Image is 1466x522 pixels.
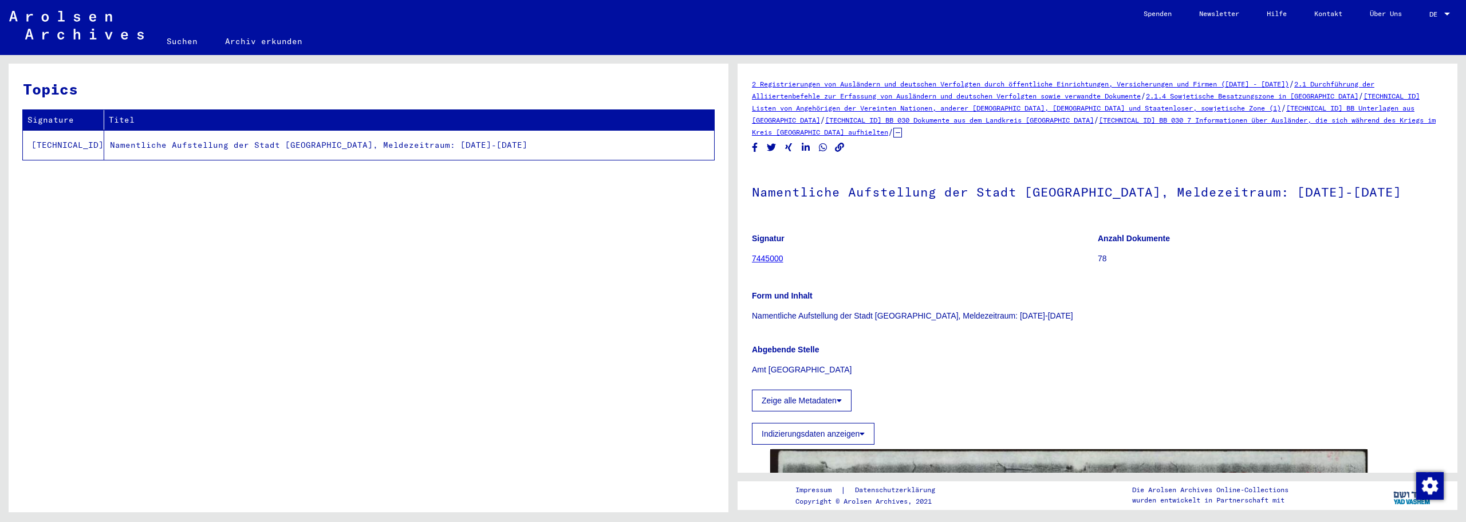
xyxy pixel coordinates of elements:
a: Archiv erkunden [211,28,316,55]
a: Suchen [153,28,211,55]
button: Indizierungsdaten anzeigen [752,423,874,445]
span: / [1281,103,1286,113]
a: 2.1.4 Sowjetische Besatzungszone in [GEOGRAPHIC_DATA] [1146,92,1358,100]
div: Zustimmung ändern [1416,472,1443,499]
th: Titel [104,110,714,130]
button: Share on WhatsApp [817,140,829,155]
b: Signatur [752,234,785,243]
a: 2 Registrierungen von Ausländern und deutschen Verfolgten durch öffentliche Einrichtungen, Versic... [752,80,1289,88]
p: 78 [1098,253,1443,265]
b: Abgebende Stelle [752,345,819,354]
img: Zustimmung ändern [1416,472,1444,500]
b: Form und Inhalt [752,291,813,300]
h1: Namentliche Aufstellung der Stadt [GEOGRAPHIC_DATA], Meldezeitraum: [DATE]-[DATE] [752,166,1443,216]
span: / [1141,91,1146,101]
td: Namentliche Aufstellung der Stadt [GEOGRAPHIC_DATA], Meldezeitraum: [DATE]-[DATE] [104,130,714,160]
a: Datenschutzerklärung [846,484,949,496]
span: / [1358,91,1363,101]
p: wurden entwickelt in Partnerschaft mit [1132,495,1288,505]
button: Zeige alle Metadaten [752,390,852,411]
p: Die Arolsen Archives Online-Collections [1132,485,1288,495]
a: [TECHNICAL_ID] BB 030 Dokumente aus dem Landkreis [GEOGRAPHIC_DATA] [825,116,1094,124]
p: Copyright © Arolsen Archives, 2021 [795,496,949,507]
p: Namentliche Aufstellung der Stadt [GEOGRAPHIC_DATA], Meldezeitraum: [DATE]-[DATE] [752,310,1443,322]
span: DE [1429,10,1442,18]
span: / [888,127,893,137]
h3: Topics [23,78,714,100]
span: / [1094,115,1099,125]
button: Copy link [834,140,846,155]
a: 7445000 [752,254,783,263]
a: Impressum [795,484,841,496]
b: Anzahl Dokumente [1098,234,1170,243]
td: [TECHNICAL_ID] [23,130,104,160]
div: | [795,484,949,496]
button: Share on Twitter [766,140,778,155]
img: yv_logo.png [1391,481,1434,509]
p: Amt [GEOGRAPHIC_DATA] [752,364,1443,376]
span: / [820,115,825,125]
th: Signature [23,110,104,130]
button: Share on Xing [783,140,795,155]
button: Share on Facebook [749,140,761,155]
img: Arolsen_neg.svg [9,11,144,40]
span: / [1289,79,1294,89]
button: Share on LinkedIn [800,140,812,155]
